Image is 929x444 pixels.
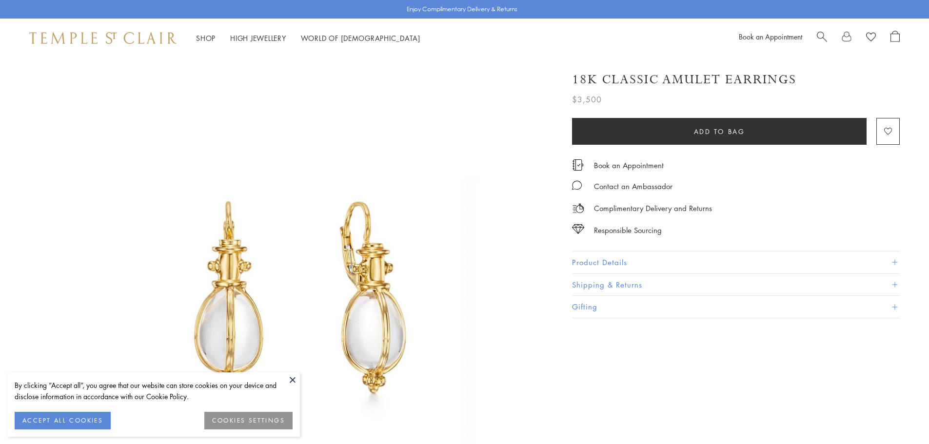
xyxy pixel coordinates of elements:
[594,180,672,193] div: Contact an Ambassador
[817,31,827,45] a: Search
[572,251,900,273] button: Product Details
[572,296,900,318] button: Gifting
[196,32,420,44] nav: Main navigation
[572,93,602,106] span: $3,500
[572,202,584,214] img: icon_delivery.svg
[572,71,796,88] h1: 18K Classic Amulet Earrings
[572,159,584,171] img: icon_appointment.svg
[29,32,177,44] img: Temple St. Clair
[407,4,517,14] p: Enjoy Complimentary Delivery & Returns
[301,33,420,43] a: World of [DEMOGRAPHIC_DATA]World of [DEMOGRAPHIC_DATA]
[739,32,802,41] a: Book an Appointment
[866,31,876,45] a: View Wishlist
[880,398,919,434] iframe: Gorgias live chat messenger
[15,380,293,402] div: By clicking “Accept all”, you agree that our website can store cookies on your device and disclos...
[572,274,900,296] button: Shipping & Returns
[204,412,293,429] button: COOKIES SETTINGS
[594,202,712,214] p: Complimentary Delivery and Returns
[572,118,867,145] button: Add to bag
[230,33,286,43] a: High JewelleryHigh Jewellery
[15,412,111,429] button: ACCEPT ALL COOKIES
[594,160,664,171] a: Book an Appointment
[594,224,662,236] div: Responsible Sourcing
[694,126,745,137] span: Add to bag
[890,31,900,45] a: Open Shopping Bag
[572,180,582,190] img: MessageIcon-01_2.svg
[196,33,216,43] a: ShopShop
[572,224,584,234] img: icon_sourcing.svg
